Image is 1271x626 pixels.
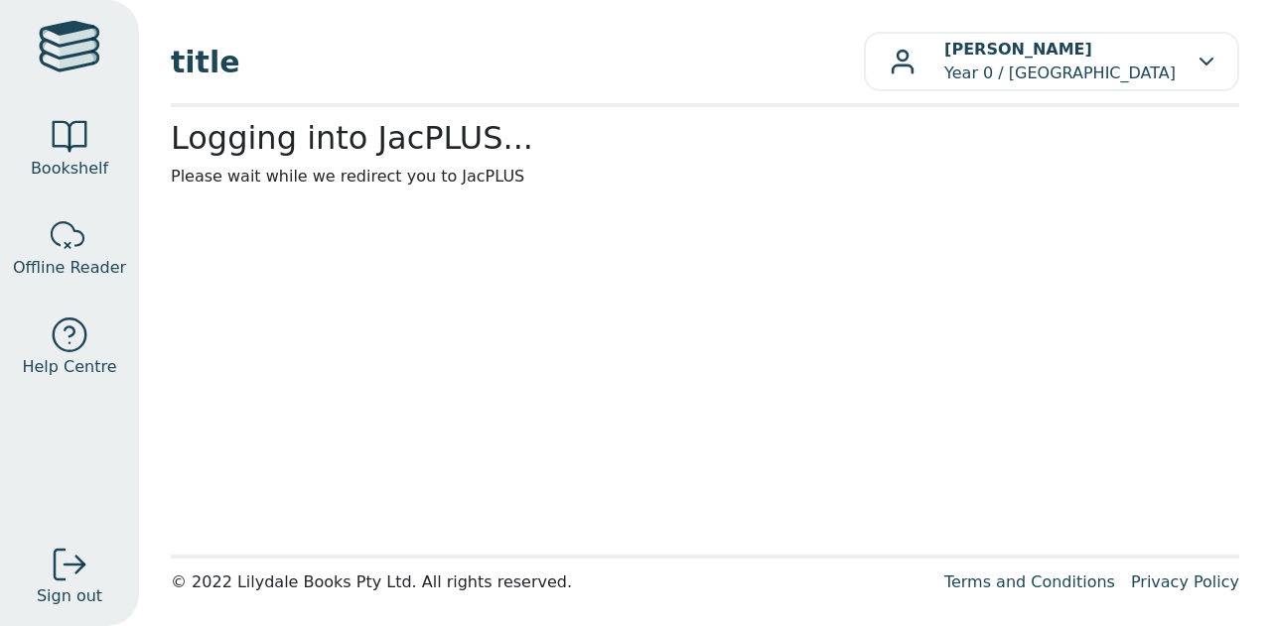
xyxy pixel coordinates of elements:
a: Privacy Policy [1131,572,1239,591]
b: [PERSON_NAME] [944,40,1092,59]
span: Offline Reader [13,256,126,280]
span: Sign out [37,584,102,608]
div: © 2022 Lilydale Books Pty Ltd. All rights reserved. [171,570,928,594]
span: title [171,40,864,84]
span: Help Centre [22,355,116,379]
a: Terms and Conditions [944,572,1115,591]
p: Please wait while we redirect you to JacPLUS [171,165,1239,188]
p: Year 0 / [GEOGRAPHIC_DATA] [944,38,1176,85]
span: Bookshelf [31,157,108,181]
button: [PERSON_NAME]Year 0 / [GEOGRAPHIC_DATA] [864,32,1239,91]
h2: Logging into JacPLUS... [171,119,1239,157]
